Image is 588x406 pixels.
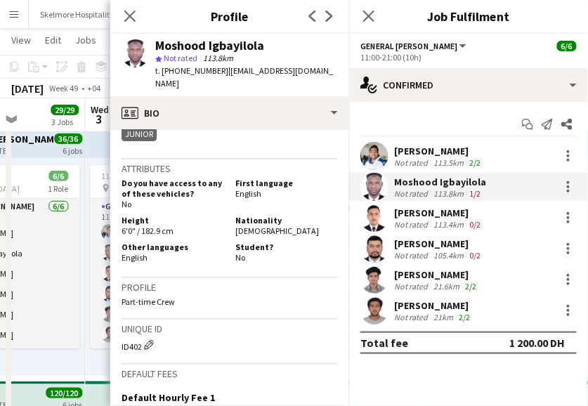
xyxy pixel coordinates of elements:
app-card-role: General [PERSON_NAME]6/611:00-21:00 (10h)[PERSON_NAME]Moshood Igbayilola[PERSON_NAME][PERSON_NAME... [90,199,247,348]
span: 1 Role [48,183,68,194]
h3: Default fees [122,367,338,380]
div: Bio [110,96,349,130]
div: [PERSON_NAME] [394,207,483,219]
span: Wed [91,103,109,116]
h5: First language [235,178,338,188]
button: Skelmore Hospitality [29,1,126,28]
div: [PERSON_NAME] [394,268,479,281]
div: 1 200.00 DH [510,336,566,350]
span: 113.8km [200,53,236,63]
h3: Unique ID [122,322,338,335]
div: 105.4km [431,250,466,261]
app-skills-label: 0/2 [469,219,481,230]
h3: Job Fulfilment [349,7,588,25]
h3: Profile [122,281,338,294]
span: Week 49 [46,83,81,93]
app-job-card: 11:00-21:00 (10h)6/6 [GEOGRAPHIC_DATA]1 RoleGeneral [PERSON_NAME]6/611:00-21:00 (10h)[PERSON_NAME... [90,165,247,348]
span: Edit [45,34,61,46]
h3: Default Hourly Fee 1 [122,391,215,404]
span: English [122,252,148,263]
h5: Height [122,215,224,225]
div: Total fee [360,336,408,350]
div: Not rated [394,250,431,261]
span: | [EMAIL_ADDRESS][DOMAIN_NAME] [155,65,333,89]
div: Not rated [394,219,431,230]
a: Edit [39,31,67,49]
h5: Other languages [122,242,224,252]
div: Not rated [394,281,431,292]
app-skills-label: 0/2 [469,250,481,261]
span: English [235,188,261,199]
span: 29/29 [51,105,79,115]
div: Not rated [394,312,431,322]
span: t. [PHONE_NUMBER] [155,65,228,76]
div: +04 [87,83,100,93]
div: 113.5km [431,157,466,168]
button: General [PERSON_NAME] [360,41,469,51]
span: 3 [89,111,109,127]
div: ID402 [122,338,338,352]
div: 3 Jobs [51,117,78,127]
span: 120/120 [46,388,82,398]
div: [PERSON_NAME] [394,145,483,157]
div: Moshood Igbayilola [155,39,264,52]
span: 6/6 [48,171,68,181]
div: [PERSON_NAME] [394,299,473,312]
div: 21.6km [431,281,462,292]
span: [DEMOGRAPHIC_DATA] [235,225,319,236]
span: 6/6 [557,41,577,51]
div: 11:00-21:00 (10h) [360,52,577,63]
app-skills-label: 2/2 [469,157,481,168]
div: 6 jobs [63,144,82,156]
h5: Nationality [235,215,338,225]
div: [DATE] [11,81,44,96]
div: Not rated [394,157,431,168]
h3: Attributes [122,162,338,175]
span: View [11,34,31,46]
div: Junior [122,126,157,141]
p: Part-time Crew [122,296,338,307]
span: Jobs [75,34,96,46]
span: No [235,252,245,263]
span: No [122,199,131,209]
div: 113.4km [431,219,466,230]
h3: Profile [110,7,349,25]
a: Comms [105,31,148,49]
div: [PERSON_NAME] [394,237,483,250]
h5: Do you have access to any of these vehicles? [122,178,224,199]
div: 113.8km [431,188,466,199]
div: Confirmed [349,68,588,102]
app-skills-label: 1/2 [469,188,481,199]
h5: Student? [235,242,338,252]
div: Not rated [394,188,431,199]
app-skills-label: 2/2 [459,312,470,322]
span: 11:00-21:00 (10h) [101,171,162,181]
app-skills-label: 2/2 [465,281,476,292]
div: 21km [431,312,456,322]
span: Not rated [164,53,197,63]
div: Moshood Igbayilola [394,176,486,188]
a: View [6,31,37,49]
span: General Steward [360,41,457,51]
a: Jobs [70,31,102,49]
span: 6'0" / 182.9 cm [122,225,174,236]
span: 36/36 [54,133,82,144]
